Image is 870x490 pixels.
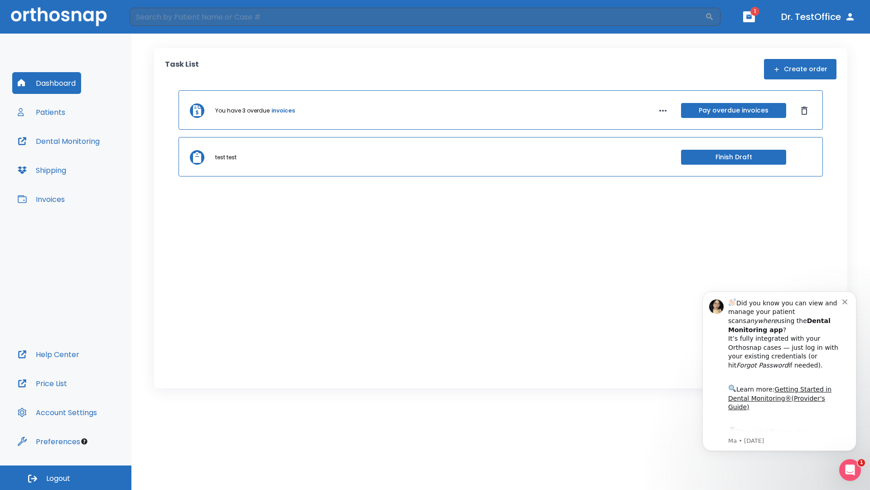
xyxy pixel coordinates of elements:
[80,437,88,446] div: Tooltip anchor
[797,103,812,118] button: Dismiss
[39,150,120,167] a: App Store
[215,153,237,162] p: test test
[12,431,86,452] button: Preferences
[689,278,870,465] iframe: Intercom notifications message
[681,103,786,118] button: Pay overdue invoices
[12,188,70,210] button: Invoices
[12,372,72,394] button: Price List
[764,59,836,79] button: Create order
[46,474,70,484] span: Logout
[12,343,85,365] button: Help Center
[12,72,81,94] button: Dashboard
[165,59,199,79] p: Task List
[839,459,861,481] iframe: Intercom live chat
[750,7,759,16] span: 1
[39,148,154,194] div: Download the app: | ​ Let us know if you need help getting started!
[39,159,154,167] p: Message from Ma, sent 2w ago
[778,9,859,25] button: Dr. TestOffice
[12,101,71,123] button: Patients
[12,159,72,181] button: Shipping
[11,7,107,26] img: Orthosnap
[12,402,102,423] button: Account Settings
[130,8,705,26] input: Search by Patient Name or Case #
[681,150,786,165] button: Finish Draft
[858,459,865,466] span: 1
[154,20,161,27] button: Dismiss notification
[12,130,105,152] button: Dental Monitoring
[215,107,270,115] p: You have 3 overdue
[271,107,295,115] a: invoices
